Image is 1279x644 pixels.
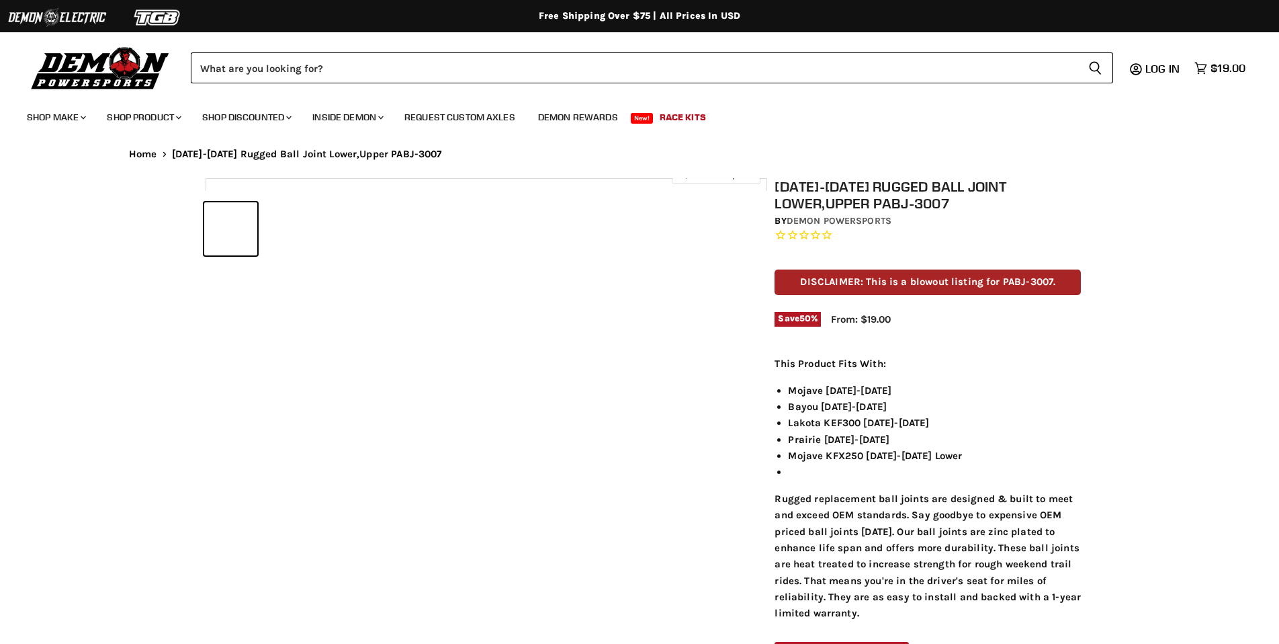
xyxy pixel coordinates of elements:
[192,104,300,131] a: Shop Discounted
[775,229,1081,243] span: Rated 0.0 out of 5 stars 0 reviews
[27,44,174,91] img: Demon Powersports
[394,104,525,131] a: Request Custom Axles
[528,104,628,131] a: Demon Rewards
[650,104,716,131] a: Race Kits
[788,432,1081,448] li: Prairie [DATE]-[DATE]
[191,52,1113,83] form: Product
[102,10,1177,22] div: Free Shipping Over $75 | All Prices In USD
[787,215,891,227] a: Demon Powersports
[1077,52,1113,83] button: Search
[788,448,1081,464] li: Mojave KFX250 [DATE]-[DATE] Lower
[129,149,157,160] a: Home
[775,214,1081,229] div: by
[799,313,811,323] span: 50
[191,52,1077,83] input: Search
[788,415,1081,431] li: Lakota KEF300 [DATE]-[DATE]
[1145,62,1180,75] span: Log in
[172,149,442,160] span: [DATE]-[DATE] Rugged Ball Joint Lower,Upper PABJ-3007
[1139,63,1188,75] a: Log in
[97,104,189,131] a: Shop Product
[775,178,1081,212] h1: [DATE]-[DATE] Rugged Ball Joint Lower,Upper PABJ-3007
[107,5,208,30] img: TGB Logo 2
[678,169,753,179] span: Click to expand
[775,356,1081,622] div: Rugged replacement ball joints are designed & built to meet and exceed OEM standards. Say goodbye...
[775,356,1081,372] p: This Product Fits With:
[17,98,1242,131] ul: Main menu
[302,104,392,131] a: Inside Demon
[775,312,821,327] span: Save %
[788,399,1081,415] li: Bayou [DATE]-[DATE]
[102,149,1177,160] nav: Breadcrumbs
[631,113,654,124] span: New!
[1188,58,1252,78] a: $19.00
[775,270,1081,294] p: DISCLAIMER: This is a blowout listing for PABJ-3007.
[831,313,891,325] span: From: $19.00
[17,104,94,131] a: Shop Make
[204,202,257,255] button: 1987-2004 Rugged Ball Joint Lower,Upper PABJ-3007 thumbnail
[788,383,1081,399] li: Mojave [DATE]-[DATE]
[1210,62,1245,75] span: $19.00
[7,5,107,30] img: Demon Electric Logo 2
